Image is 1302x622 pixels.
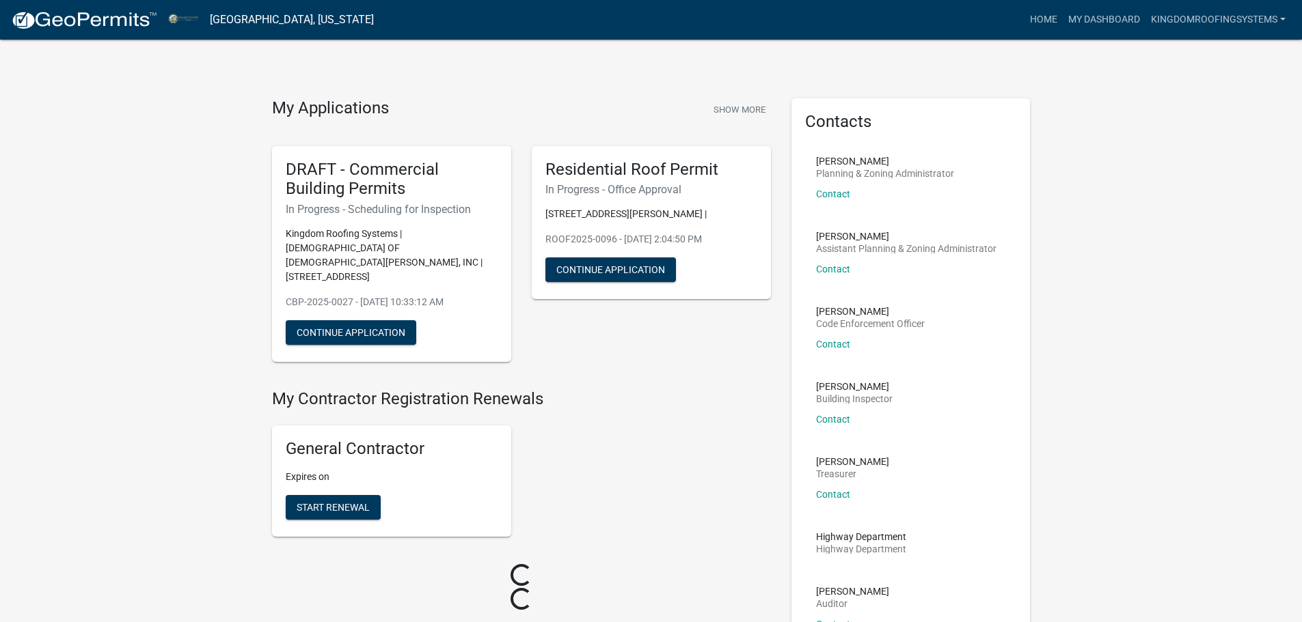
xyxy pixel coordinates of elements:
h6: In Progress - Office Approval [545,183,757,196]
a: [GEOGRAPHIC_DATA], [US_STATE] [210,8,374,31]
button: Continue Application [286,320,416,345]
h6: In Progress - Scheduling for Inspection [286,203,498,216]
p: [PERSON_NAME] [816,586,889,596]
p: Highway Department [816,532,906,541]
p: Highway Department [816,544,906,554]
p: ROOF2025-0096 - [DATE] 2:04:50 PM [545,232,757,246]
p: [PERSON_NAME] [816,156,954,166]
p: Expires on [286,470,498,484]
p: [STREET_ADDRESS][PERSON_NAME] | [545,207,757,221]
a: My Dashboard [1063,7,1145,33]
img: Miami County, Indiana [168,10,199,29]
p: Planning & Zoning Administrator [816,169,954,178]
p: [PERSON_NAME] [816,231,996,241]
a: Contact [816,489,850,500]
p: Code Enforcement Officer [816,319,925,328]
h5: General Contractor [286,439,498,459]
a: Home [1025,7,1063,33]
button: Continue Application [545,257,676,282]
p: Auditor [816,599,889,608]
p: [PERSON_NAME] [816,307,925,316]
p: [PERSON_NAME] [816,457,889,466]
p: Assistant Planning & Zoning Administrator [816,244,996,253]
a: Kingdomroofingsystems [1145,7,1291,33]
span: Start Renewal [297,501,370,512]
h5: DRAFT - Commercial Building Permits [286,160,498,199]
p: [PERSON_NAME] [816,382,893,391]
p: Kingdom Roofing Systems | [DEMOGRAPHIC_DATA] OF [DEMOGRAPHIC_DATA][PERSON_NAME], INC | [STREET_AD... [286,227,498,284]
a: Contact [816,188,850,199]
p: Treasurer [816,469,889,479]
p: Building Inspector [816,394,893,404]
a: Contact [816,414,850,425]
a: Contact [816,264,850,274]
p: CBP-2025-0027 - [DATE] 10:33:12 AM [286,295,498,309]
h4: My Applications [272,98,389,119]
button: Start Renewal [286,495,381,520]
a: Contact [816,339,850,350]
h5: Residential Roof Permit [545,160,757,180]
button: Show More [708,98,771,121]
h4: My Contractor Registration Renewals [272,389,771,409]
h5: Contacts [805,112,1017,132]
wm-registration-list-section: My Contractor Registration Renewals [272,389,771,548]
